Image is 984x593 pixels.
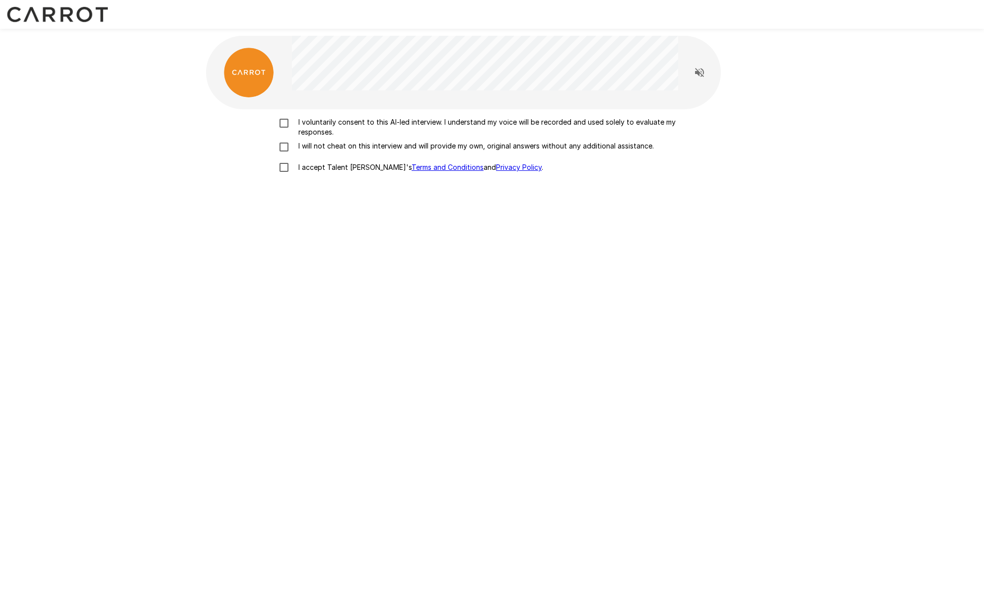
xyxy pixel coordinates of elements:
[294,117,710,137] p: I voluntarily consent to this AI-led interview. I understand my voice will be recorded and used s...
[224,48,274,97] img: carrot_logo.png
[294,141,654,151] p: I will not cheat on this interview and will provide my own, original answers without any addition...
[496,163,542,171] a: Privacy Policy
[412,163,484,171] a: Terms and Conditions
[690,63,709,82] button: Read questions aloud
[294,162,543,172] p: I accept Talent [PERSON_NAME]'s and .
